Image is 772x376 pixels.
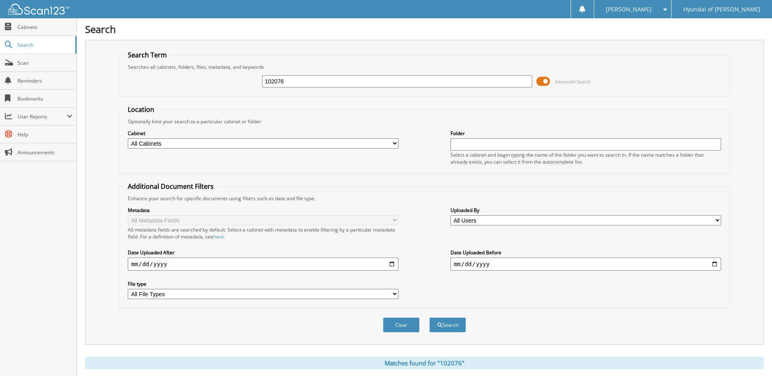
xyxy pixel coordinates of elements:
[555,79,591,85] span: Advanced Search
[683,7,760,12] span: Hyundai of [PERSON_NAME]
[451,130,721,137] label: Folder
[128,280,398,287] label: File type
[213,233,224,240] a: here
[17,59,72,66] span: Scan
[85,22,764,36] h1: Search
[17,149,72,156] span: Announcements
[451,258,721,271] input: end
[17,131,72,138] span: Help
[85,357,764,369] div: Matches found for "102076"
[451,249,721,256] label: Date Uploaded Before
[124,195,725,202] div: Enhance your search for specific documents using filters such as date and file type.
[128,130,398,137] label: Cabinet
[124,118,725,125] div: Optionally limit your search to a particular cabinet or folder
[124,105,158,114] legend: Location
[429,317,466,332] button: Search
[17,24,72,31] span: Cabinets
[17,95,72,102] span: Bookmarks
[451,151,721,165] div: Select a cabinet and begin typing the name of the folder you want to search in. If the name match...
[124,63,725,70] div: Searches all cabinets, folders, files, metadata, and keywords
[451,207,721,214] label: Uploaded By
[124,182,218,191] legend: Additional Document Filters
[128,207,398,214] label: Metadata
[128,249,398,256] label: Date Uploaded After
[128,258,398,271] input: start
[606,7,652,12] span: [PERSON_NAME]
[128,226,398,240] div: All metadata fields are searched by default. Select a cabinet with metadata to enable filtering b...
[383,317,420,332] button: Clear
[124,50,171,59] legend: Search Term
[17,77,72,84] span: Reminders
[8,4,69,15] img: scan123-logo-white.svg
[17,113,67,120] span: User Reports
[17,42,71,48] span: Search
